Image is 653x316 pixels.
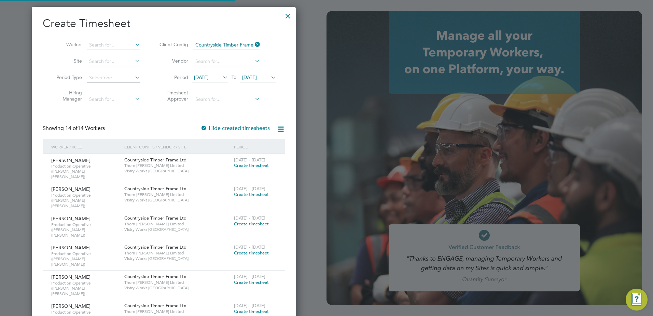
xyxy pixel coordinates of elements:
[234,162,269,168] span: Create timesheet
[234,221,269,227] span: Create timesheet
[242,74,257,80] span: [DATE]
[234,308,269,314] span: Create timesheet
[51,280,119,297] span: Production Operative ([PERSON_NAME] [PERSON_NAME])
[124,168,231,174] span: Vistry Works [GEOGRAPHIC_DATA]
[51,74,82,80] label: Period Type
[157,58,188,64] label: Vendor
[124,215,186,221] span: Countryside Timber Frame Ltd
[124,192,231,197] span: Thorn [PERSON_NAME] Limited
[234,192,269,197] span: Create timesheet
[124,280,231,285] span: Thorn [PERSON_NAME] Limited
[124,309,231,314] span: Thorn [PERSON_NAME] Limited
[124,256,231,261] span: Vistry Works [GEOGRAPHIC_DATA]
[50,139,123,155] div: Worker / Role
[51,157,91,163] span: [PERSON_NAME]
[234,157,265,163] span: [DATE] - [DATE]
[87,95,140,104] input: Search for...
[124,244,186,250] span: Countryside Timber Frame Ltd
[51,193,119,209] span: Production Operative ([PERSON_NAME] [PERSON_NAME])
[157,74,188,80] label: Period
[87,40,140,50] input: Search for...
[124,274,186,279] span: Countryside Timber Frame Ltd
[193,57,260,66] input: Search for...
[124,250,231,256] span: Thorn [PERSON_NAME] Limited
[43,125,106,132] div: Showing
[51,58,82,64] label: Site
[87,57,140,66] input: Search for...
[51,90,82,102] label: Hiring Manager
[626,289,648,311] button: Engage Resource Center
[43,16,285,31] h2: Create Timesheet
[87,73,140,83] input: Select one
[157,41,188,48] label: Client Config
[234,215,265,221] span: [DATE] - [DATE]
[51,274,91,280] span: [PERSON_NAME]
[194,74,209,80] span: [DATE]
[51,222,119,238] span: Production Operative ([PERSON_NAME] [PERSON_NAME])
[193,40,260,50] input: Search for...
[51,303,91,309] span: [PERSON_NAME]
[234,274,265,279] span: [DATE] - [DATE]
[232,139,278,155] div: Period
[193,95,260,104] input: Search for...
[51,251,119,267] span: Production Operative ([PERSON_NAME] [PERSON_NAME])
[234,250,269,256] span: Create timesheet
[124,197,231,203] span: Vistry Works [GEOGRAPHIC_DATA]
[230,73,238,82] span: To
[51,245,91,251] span: [PERSON_NAME]
[124,157,186,163] span: Countryside Timber Frame Ltd
[234,303,265,308] span: [DATE] - [DATE]
[234,279,269,285] span: Create timesheet
[200,125,270,132] label: Hide created timesheets
[157,90,188,102] label: Timesheet Approver
[51,41,82,48] label: Worker
[124,186,186,192] span: Countryside Timber Frame Ltd
[124,227,231,232] span: Vistry Works [GEOGRAPHIC_DATA]
[124,285,231,291] span: Vistry Works [GEOGRAPHIC_DATA]
[65,125,105,132] span: 14 Workers
[65,125,78,132] span: 14 of
[51,186,91,192] span: [PERSON_NAME]
[124,163,231,168] span: Thorn [PERSON_NAME] Limited
[124,221,231,227] span: Thorn [PERSON_NAME] Limited
[234,186,265,192] span: [DATE] - [DATE]
[234,244,265,250] span: [DATE] - [DATE]
[124,303,186,308] span: Countryside Timber Frame Ltd
[51,163,119,180] span: Production Operative ([PERSON_NAME] [PERSON_NAME])
[123,139,232,155] div: Client Config / Vendor / Site
[51,215,91,222] span: [PERSON_NAME]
